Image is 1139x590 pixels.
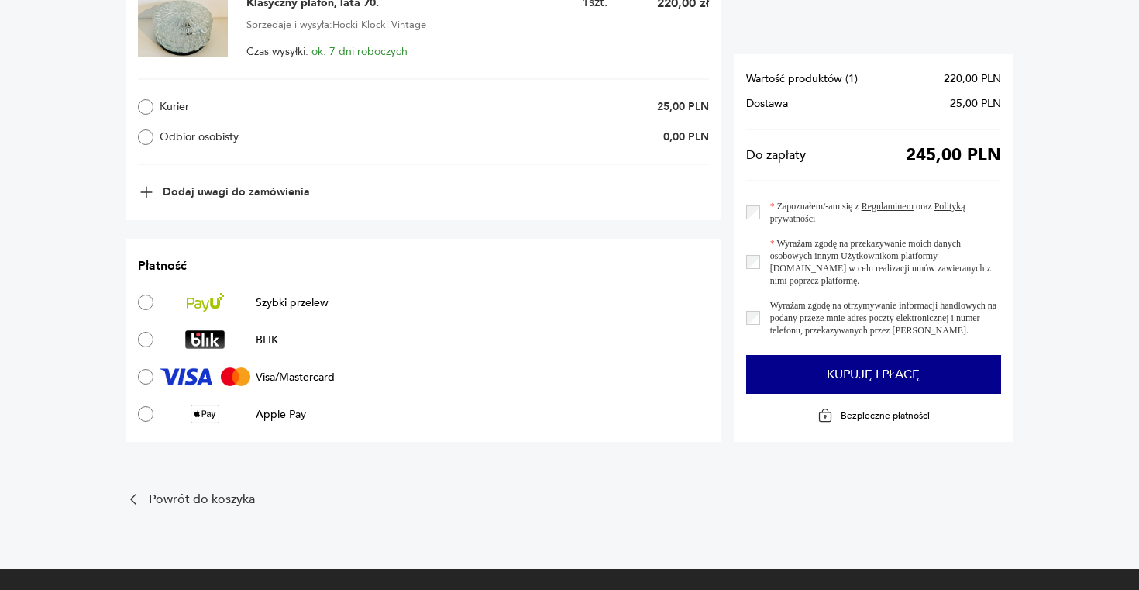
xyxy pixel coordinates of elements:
p: Visa/Mastercard [256,370,335,385]
img: Apple Pay [191,405,220,423]
img: BLIK [185,330,225,349]
span: Sprzedaje i wysyła: Hocki Klocki Vintage [246,16,426,33]
a: Polityką prywatności [770,201,965,224]
input: Kurier [138,99,153,115]
label: Kurier [138,99,380,115]
span: ok. 7 dni roboczych [311,44,408,59]
label: Odbior osobisty [138,129,380,145]
p: Powrót do koszyka [149,495,255,505]
span: Czas wysyłki: [246,46,408,58]
img: Ikona kłódki [817,408,833,423]
span: Wartość produktów ( 1 ) [746,73,858,85]
input: Apple PayApple Pay [138,406,153,422]
label: Wyrażam zgodę na otrzymywanie informacji handlowych na podany przeze mnie adres poczty elektronic... [760,299,1001,336]
p: Apple Pay [256,407,306,422]
span: 245,00 PLN [906,149,1001,161]
button: Dodaj uwagi do zamówienia [138,184,310,201]
p: BLIK [256,333,278,347]
a: Regulaminem [862,201,914,212]
input: Visa/MastercardVisa/Mastercard [138,369,153,385]
span: Dostawa [746,98,788,110]
p: 0,00 PLN [663,129,709,144]
input: Odbior osobisty [138,129,153,145]
p: 25,00 PLN [657,99,709,114]
img: Szybki przelew [187,293,224,312]
img: Visa/Mastercard [160,367,250,386]
a: Powrót do koszyka [126,492,721,507]
span: 220,00 PLN [944,73,1001,85]
p: Bezpieczne płatności [841,409,930,422]
h2: Płatność [138,257,709,274]
input: BLIKBLIK [138,332,153,347]
p: Szybki przelew [256,295,329,310]
button: Kupuję i płacę [746,355,1002,394]
span: 25,00 PLN [950,98,1001,110]
label: Wyrażam zgodę na przekazywanie moich danych osobowych innym Użytkownikom platformy [DOMAIN_NAME] ... [760,237,1001,287]
label: Zapoznałem/-am się z oraz [760,200,1001,225]
input: Szybki przelewSzybki przelew [138,295,153,310]
span: Do zapłaty [746,149,806,161]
